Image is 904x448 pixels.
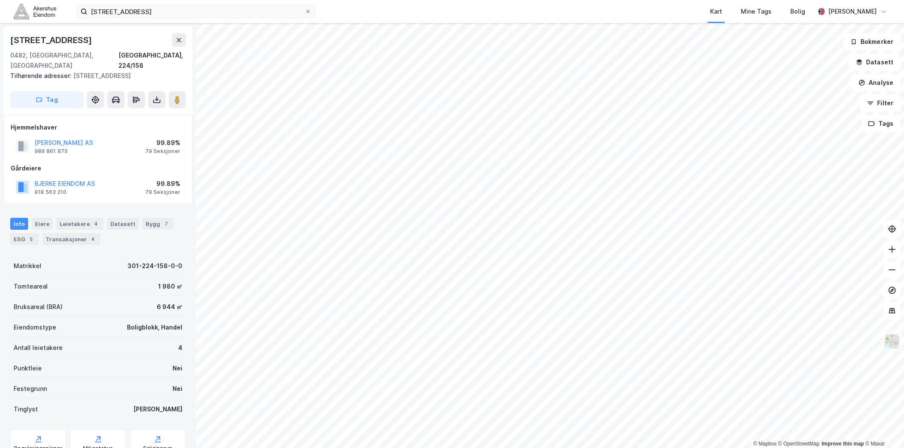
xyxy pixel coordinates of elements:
div: Eiendomstype [14,322,56,332]
div: 0482, [GEOGRAPHIC_DATA], [GEOGRAPHIC_DATA] [10,50,118,71]
button: Tags [861,115,901,132]
div: ESG [10,233,39,245]
div: Eiere [32,218,53,230]
a: Mapbox [753,441,777,447]
div: [PERSON_NAME] [828,6,877,17]
div: Transaksjoner [42,233,101,245]
div: Bruksareal (BRA) [14,302,63,312]
div: 918 563 210 [35,189,66,196]
div: [STREET_ADDRESS] [10,33,94,47]
div: Boligblokk, Handel [127,322,182,332]
img: Z [884,333,900,350]
div: 7 [162,220,170,228]
div: [STREET_ADDRESS] [10,71,179,81]
div: Punktleie [14,363,42,373]
div: 5 [27,235,35,243]
div: Bygg [142,218,174,230]
button: Bokmerker [843,33,901,50]
button: Filter [860,95,901,112]
div: 99.89% [145,179,180,189]
div: Antall leietakere [14,343,63,353]
button: Tag [10,91,83,108]
div: 79 Seksjoner [145,189,180,196]
img: akershus-eiendom-logo.9091f326c980b4bce74ccdd9f866810c.svg [14,4,56,19]
div: 4 [178,343,182,353]
div: Gårdeiere [11,163,185,173]
a: OpenStreetMap [778,441,820,447]
button: Datasett [849,54,901,71]
div: 79 Seksjoner [145,148,180,155]
input: Søk på adresse, matrikkel, gårdeiere, leietakere eller personer [87,5,305,18]
div: Info [10,218,28,230]
div: 301-224-158-0-0 [127,261,182,271]
div: 1 980 ㎡ [158,281,182,292]
button: Analyse [851,74,901,91]
div: 4 [92,220,100,228]
div: [GEOGRAPHIC_DATA], 224/158 [118,50,186,71]
div: 6 944 ㎡ [157,302,182,312]
div: Kontrollprogram for chat [861,407,904,448]
div: Leietakere [56,218,104,230]
div: Festegrunn [14,384,47,394]
a: Improve this map [822,441,864,447]
div: Kart [710,6,722,17]
div: 99.89% [145,138,180,148]
div: Hjemmelshaver [11,122,185,133]
div: Matrikkel [14,261,41,271]
div: Tomteareal [14,281,48,292]
span: Tilhørende adresser: [10,72,73,79]
div: [PERSON_NAME] [133,404,182,414]
div: 989 861 875 [35,148,68,155]
div: Mine Tags [741,6,772,17]
div: Datasett [107,218,139,230]
div: Bolig [790,6,805,17]
div: Nei [173,384,182,394]
iframe: Chat Widget [861,407,904,448]
div: Tinglyst [14,404,38,414]
div: Nei [173,363,182,373]
div: 4 [89,235,97,243]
